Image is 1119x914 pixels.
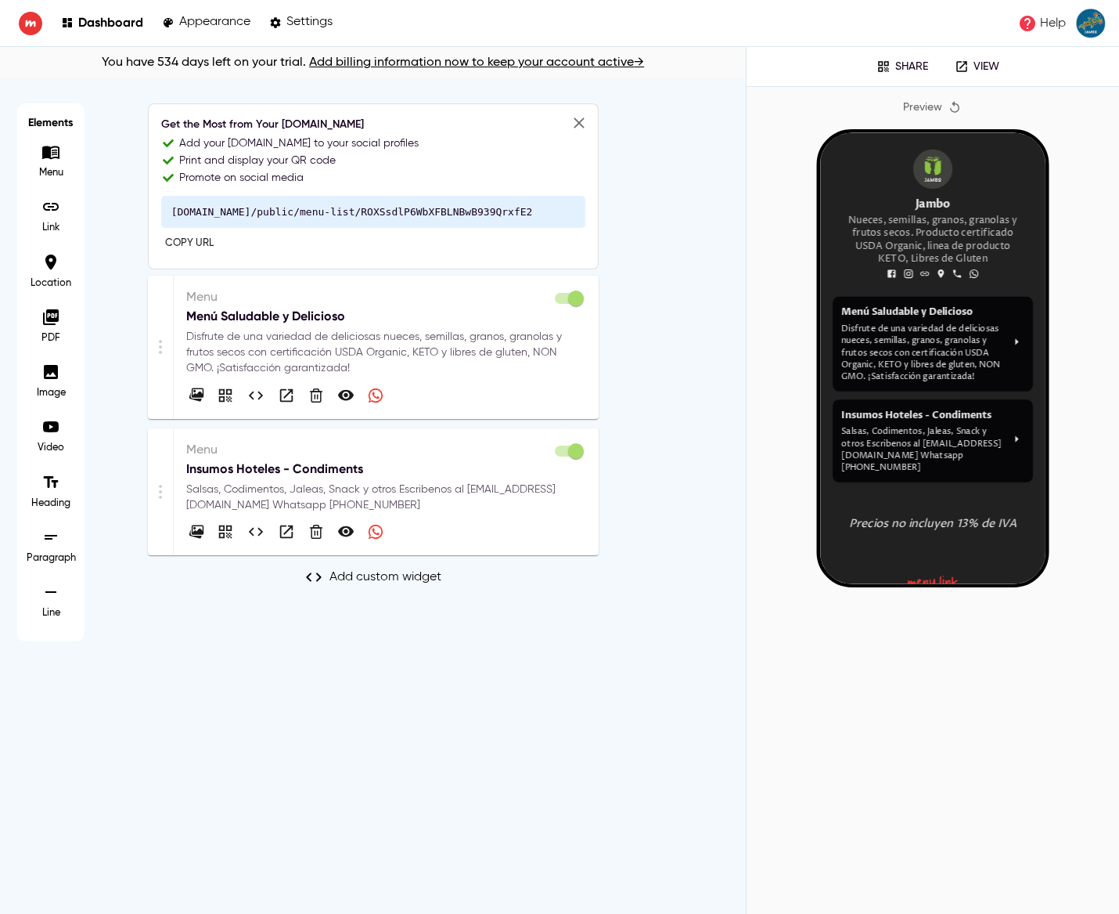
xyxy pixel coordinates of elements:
[27,331,74,345] p: PDF
[186,482,586,513] p: Salsas, Codimentos, Jaleas, Snack y otros Escribenos al [EMAIL_ADDRESS][DOMAIN_NAME] Whatsapp [PH...
[27,497,74,511] p: Heading
[161,232,218,256] button: Copy URL
[1013,9,1070,38] a: Help
[973,60,999,74] p: View
[306,522,326,542] button: Delete Menu
[27,441,74,455] p: Video
[335,385,357,406] button: Make Private
[161,117,585,134] h6: Get the Most from Your [DOMAIN_NAME]
[165,235,214,253] span: Copy URL
[286,15,333,30] p: Settings
[27,166,74,180] p: Menu
[186,460,586,479] p: Insumos Hoteles - Condiments
[1075,8,1106,39] img: ACg8ocKKw9w--Og2pJ6k1JLysXp6UjDkcTFaFV9h5xqleaK-_cEwY02u=s96-c
[275,521,297,543] button: View
[61,13,143,34] a: Dashboard
[179,153,336,168] p: Print and display your QR code
[161,196,585,228] pre: [DOMAIN_NAME]/public/menu-list/ROXSsdlP6WbXFBLNBwB939QrxfE2
[179,15,250,30] p: Appearance
[214,385,236,406] button: Share
[214,521,236,543] button: Share
[27,386,74,400] p: Image
[27,221,74,235] p: Link
[78,15,143,30] p: Dashboard
[895,60,928,74] p: Share
[25,111,77,135] h6: Elements
[97,480,153,507] a: Menu Link Logo
[335,521,357,543] button: Make Private
[186,288,586,307] p: Menu
[27,276,74,291] p: Location
[245,521,267,543] button: Embedded code
[865,55,939,78] button: Share
[365,385,387,406] button: Disable WhatsApp Ordering
[186,307,586,326] p: Menú Saludable y Delicioso
[179,135,419,151] p: Add your [DOMAIN_NAME] to your social profiles
[162,13,250,34] a: Appearance
[944,55,1010,78] a: View
[329,568,441,587] p: Add custom widget
[245,385,267,406] button: Embedded code
[27,606,74,620] p: Line
[821,133,1046,584] iframe: Mobile Preview
[27,551,76,565] p: Paragraph
[275,385,297,406] button: View
[179,170,304,186] p: Promote on social media
[269,13,333,34] a: Settings
[1040,14,1066,33] p: Help
[309,56,644,69] a: Add billing information now to keep your account active →
[186,329,586,376] p: Disfrute de una variedad de deliciosas nueces, semillas, granos, granolas y frutos secos con cert...
[306,385,326,406] button: Delete Menu
[365,521,387,543] button: Disable WhatsApp Ordering
[186,441,586,460] p: Menu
